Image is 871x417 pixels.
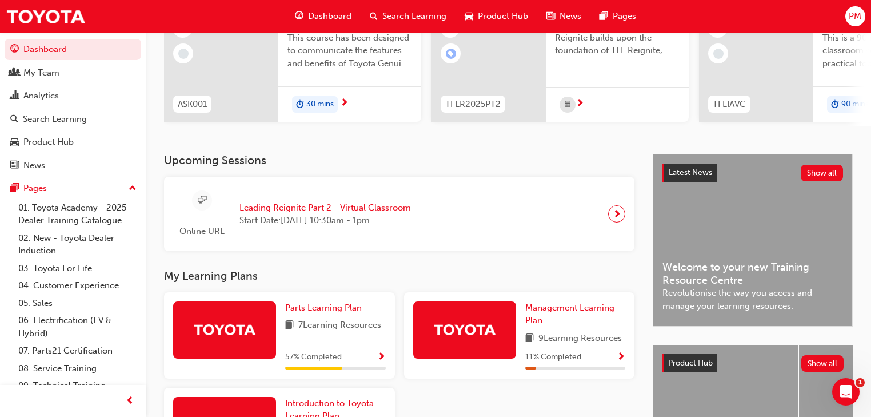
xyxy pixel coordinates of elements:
img: Trak [193,319,256,339]
span: duration-icon [831,97,839,112]
iframe: Intercom live chat [832,378,860,406]
a: 05. Sales [14,295,141,312]
a: search-iconSearch Learning [361,5,456,28]
span: news-icon [10,161,19,171]
span: people-icon [10,68,19,78]
a: 06. Electrification (EV & Hybrid) [14,312,141,342]
span: news-icon [546,9,555,23]
a: 01. Toyota Academy - 2025 Dealer Training Catalogue [14,199,141,229]
span: guage-icon [10,45,19,55]
span: This course has been designed to communicate the features and benefits of Toyota Genuine Tray Bod... [287,31,412,70]
span: Revolutionise the way you access and manage your learning resources. [662,287,843,312]
span: book-icon [525,332,534,346]
span: learningRecordVerb_NONE-icon [178,49,189,59]
span: PM [849,10,861,23]
span: learningRecordVerb_ENROLL-icon [446,49,456,59]
a: News [5,155,141,176]
a: Management Learning Plan [525,301,626,327]
a: Online URLLeading Reignite Part 2 - Virtual ClassroomStart Date:[DATE] 10:30am - 1pm [173,186,625,243]
a: Parts Learning Plan [285,301,366,315]
button: PM [845,6,865,26]
img: Trak [433,319,496,339]
span: Show Progress [617,352,625,363]
a: 02. New - Toyota Dealer Induction [14,229,141,260]
a: Latest NewsShow allWelcome to your new Training Resource CentreRevolutionise the way you access a... [653,154,853,327]
span: 7 Learning Resources [298,319,381,333]
span: 90 mins [841,98,869,111]
span: calendar-icon [565,98,570,112]
span: TFLIAVC [713,98,746,111]
span: car-icon [465,9,473,23]
div: Analytics [23,89,59,102]
span: Welcome to your new Training Resource Centre [662,261,843,287]
h3: My Learning Plans [164,269,634,283]
span: TFLR2025PT2 [445,98,501,111]
a: Latest NewsShow all [662,164,843,182]
img: Trak [6,3,86,29]
span: Leading Reignite Part 2 - Virtual Classroom [239,201,411,215]
a: guage-iconDashboard [286,5,361,28]
div: Product Hub [23,136,74,149]
span: next-icon [576,99,584,109]
span: search-icon [10,114,18,125]
span: Show Progress [377,352,386,363]
span: 11 % Completed [525,351,581,364]
a: news-iconNews [537,5,590,28]
span: 1 [856,378,865,387]
button: Show Progress [617,350,625,364]
button: DashboardMy TeamAnalyticsSearch LearningProduct HubNews [5,37,141,178]
span: News [560,10,581,23]
span: Product Hub [478,10,528,23]
span: Dashboard [308,10,351,23]
a: 08. Service Training [14,360,141,378]
span: Search Learning [382,10,446,23]
span: prev-icon [126,394,134,408]
div: News [23,159,45,172]
a: Dashboard [5,39,141,60]
span: guage-icon [295,9,303,23]
button: Show all [801,165,844,181]
span: 9 Learning Resources [538,332,622,346]
a: 09. Technical Training [14,377,141,395]
span: sessionType_ONLINE_URL-icon [198,193,206,208]
span: 57 % Completed [285,351,342,364]
h3: Upcoming Sessions [164,154,634,167]
a: 07. Parts21 Certification [14,342,141,360]
div: Pages [23,182,47,195]
span: Online URL [173,225,230,238]
a: 03. Toyota For Life [14,260,141,277]
span: Management Learning Plan [525,303,614,326]
span: next-icon [340,98,349,109]
a: Product Hub [5,132,141,153]
div: My Team [23,66,59,80]
span: search-icon [370,9,378,23]
a: Product HubShow all [662,354,844,372]
a: 04. Customer Experience [14,277,141,295]
a: Analytics [5,85,141,106]
span: book-icon [285,319,294,333]
button: Pages [5,178,141,199]
button: Show Progress [377,350,386,364]
span: ASK001 [178,98,207,111]
span: Parts Learning Plan [285,303,362,313]
div: Search Learning [23,113,87,126]
span: 30 mins [306,98,334,111]
span: next-icon [613,206,621,222]
span: pages-icon [10,184,19,194]
a: Search Learning [5,109,141,130]
span: Product Hub [668,358,713,368]
span: learningRecordVerb_NONE-icon [713,49,724,59]
button: Show all [801,355,844,372]
a: My Team [5,62,141,84]
span: Start Date: [DATE] 10:30am - 1pm [239,214,411,227]
span: Latest News [669,168,712,177]
a: car-iconProduct Hub [456,5,537,28]
span: duration-icon [296,97,304,112]
span: chart-icon [10,91,19,101]
span: pages-icon [600,9,608,23]
span: Pages [613,10,636,23]
span: up-icon [129,181,137,196]
span: car-icon [10,137,19,148]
